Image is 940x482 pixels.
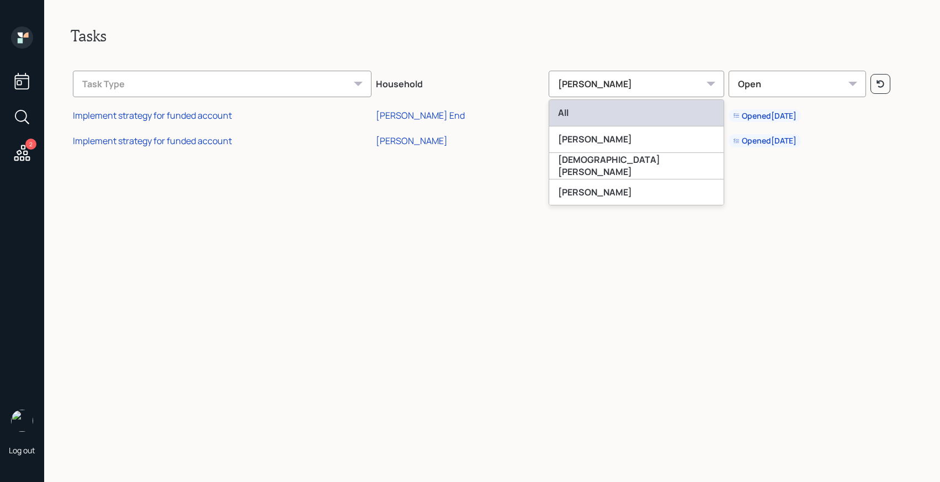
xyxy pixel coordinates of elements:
[549,153,724,179] div: [DEMOGRAPHIC_DATA][PERSON_NAME]
[733,135,796,146] div: Opened [DATE]
[549,179,724,206] div: [PERSON_NAME]
[374,63,546,102] th: Household
[546,102,726,127] td: [PERSON_NAME]
[73,135,232,147] div: Implement strategy for funded account
[11,410,33,432] img: sami-boghos-headshot.png
[73,71,371,97] div: Task Type
[376,109,465,121] div: [PERSON_NAME] End
[546,126,726,152] td: [PERSON_NAME]
[729,71,867,97] div: Open
[71,27,914,45] h2: Tasks
[733,110,796,121] div: Opened [DATE]
[376,135,448,147] div: [PERSON_NAME]
[549,126,724,153] div: [PERSON_NAME]
[9,445,35,455] div: Log out
[25,139,36,150] div: 2
[73,109,232,121] div: Implement strategy for funded account
[549,100,724,126] div: All
[549,71,724,97] div: [PERSON_NAME]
